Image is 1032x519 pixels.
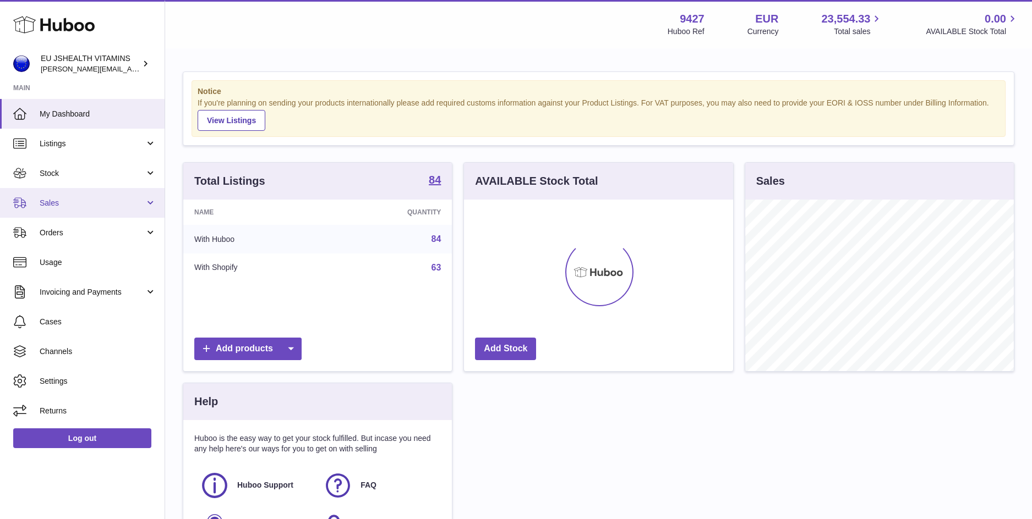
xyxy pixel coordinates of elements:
[194,174,265,189] h3: Total Listings
[13,56,30,72] img: laura@jessicasepel.com
[41,64,221,73] span: [PERSON_NAME][EMAIL_ADDRESS][DOMAIN_NAME]
[756,174,785,189] h3: Sales
[475,338,536,360] a: Add Stock
[834,26,883,37] span: Total sales
[429,174,441,187] a: 84
[200,471,312,500] a: Huboo Support
[198,86,1000,97] strong: Notice
[328,200,452,225] th: Quantity
[40,109,156,119] span: My Dashboard
[183,225,328,253] td: With Huboo
[183,200,328,225] th: Name
[985,12,1006,26] span: 0.00
[40,228,145,238] span: Orders
[40,139,145,149] span: Listings
[680,12,705,26] strong: 9427
[194,394,218,409] h3: Help
[432,263,441,272] a: 63
[926,26,1019,37] span: AVAILABLE Stock Total
[198,110,265,131] a: View Listings
[323,471,435,500] a: FAQ
[747,26,779,37] div: Currency
[194,433,441,454] p: Huboo is the easy way to get your stock fulfilled. But incase you need any help here's our ways f...
[821,12,883,37] a: 23,554.33 Total sales
[668,26,705,37] div: Huboo Ref
[198,98,1000,131] div: If you're planning on sending your products internationally please add required customs informati...
[429,174,441,185] strong: 84
[40,346,156,357] span: Channels
[821,12,870,26] span: 23,554.33
[13,428,151,448] a: Log out
[755,12,778,26] strong: EUR
[237,480,293,490] span: Huboo Support
[40,257,156,268] span: Usage
[194,338,302,360] a: Add products
[361,480,376,490] span: FAQ
[40,168,145,179] span: Stock
[432,234,441,244] a: 84
[475,174,598,189] h3: AVAILABLE Stock Total
[926,12,1019,37] a: 0.00 AVAILABLE Stock Total
[40,376,156,387] span: Settings
[183,253,328,282] td: With Shopify
[40,287,145,297] span: Invoicing and Payments
[41,53,140,74] div: EU JSHEALTH VITAMINS
[40,406,156,416] span: Returns
[40,198,145,208] span: Sales
[40,317,156,327] span: Cases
